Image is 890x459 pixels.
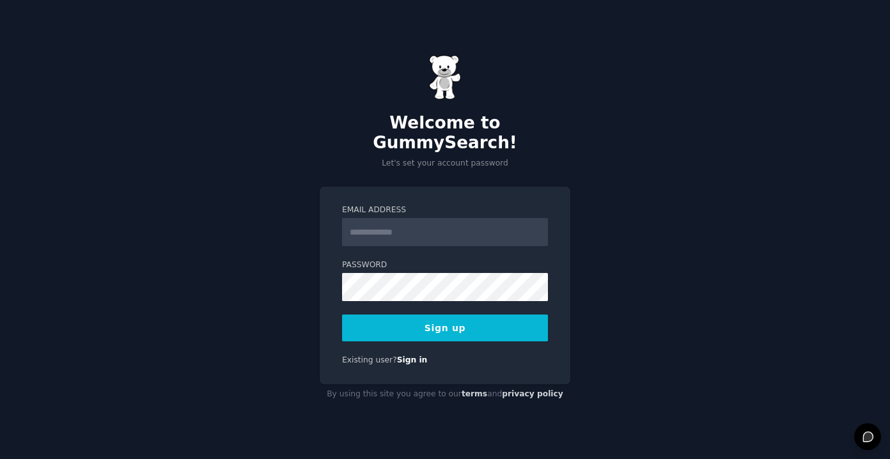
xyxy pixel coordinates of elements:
[502,389,563,398] a: privacy policy
[320,158,570,169] p: Let's set your account password
[342,260,548,271] label: Password
[342,315,548,341] button: Sign up
[462,389,487,398] a: terms
[320,113,570,153] h2: Welcome to GummySearch!
[342,355,397,364] span: Existing user?
[397,355,428,364] a: Sign in
[320,384,570,405] div: By using this site you agree to our and
[429,55,461,100] img: Gummy Bear
[342,205,548,216] label: Email Address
